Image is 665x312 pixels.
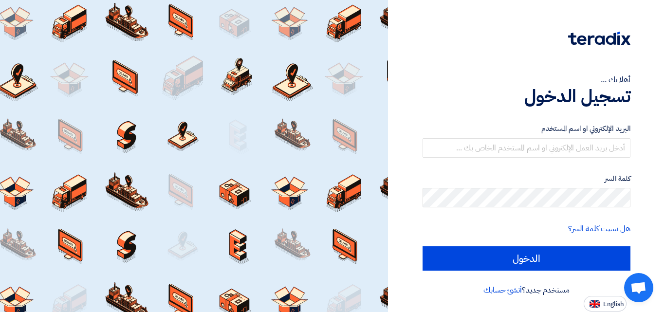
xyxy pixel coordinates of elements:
img: en-US.png [590,300,600,308]
a: أنشئ حسابك [483,284,522,296]
div: Open chat [624,273,653,302]
div: مستخدم جديد؟ [423,284,630,296]
img: Teradix logo [568,32,630,45]
label: كلمة السر [423,173,630,184]
span: English [603,301,624,308]
div: أهلا بك ... [423,74,630,86]
input: أدخل بريد العمل الإلكتروني او اسم المستخدم الخاص بك ... [423,138,630,158]
label: البريد الإلكتروني او اسم المستخدم [423,123,630,134]
a: هل نسيت كلمة السر؟ [568,223,630,235]
h1: تسجيل الدخول [423,86,630,107]
input: الدخول [423,246,630,271]
button: English [584,296,627,312]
